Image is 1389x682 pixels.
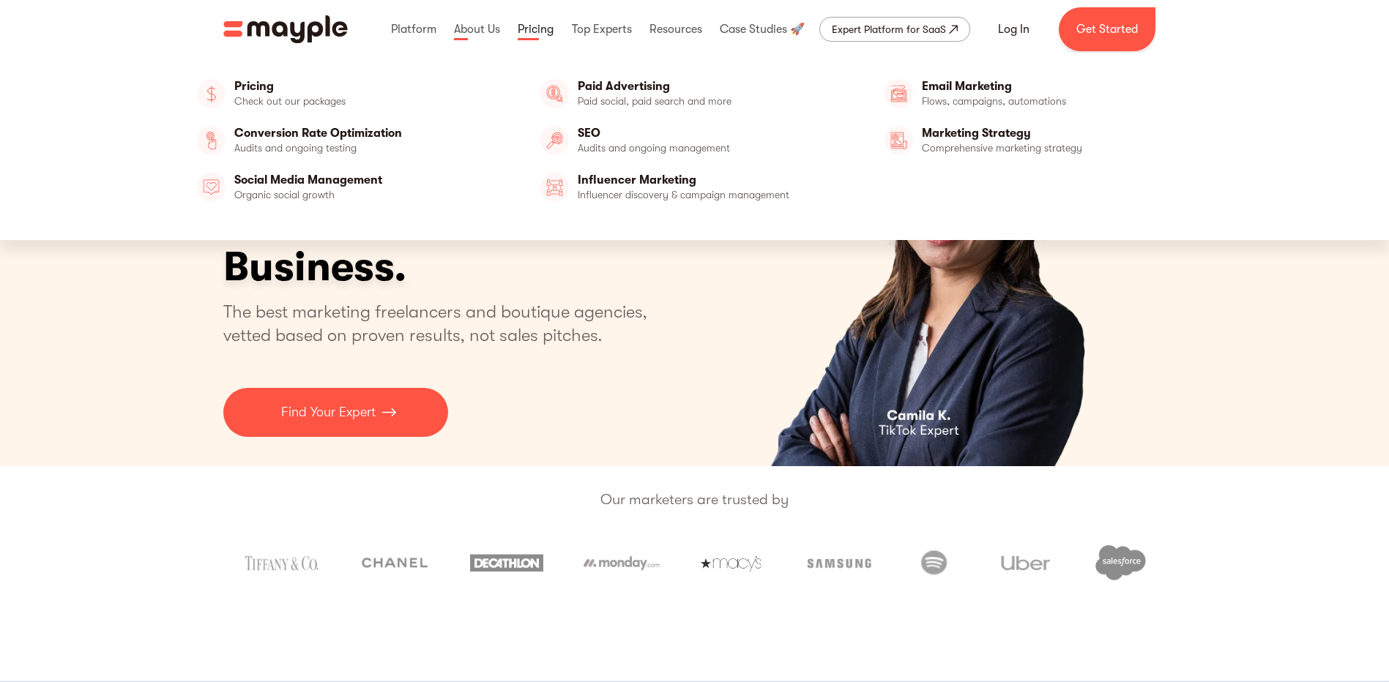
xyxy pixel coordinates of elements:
div: Resources [646,6,706,53]
p: Find Your Expert [281,402,376,422]
a: Expert Platform for SaaS [819,17,970,42]
a: Find Your Expert [223,388,448,437]
div: carousel [709,59,1166,466]
a: home [223,15,348,43]
div: 2 of 4 [709,59,1166,466]
img: Mayple logo [223,15,348,43]
a: Log In [980,12,1047,47]
div: Top Experts [568,6,636,53]
div: Pricing [514,6,557,53]
div: About Us [450,6,504,53]
p: The best marketing freelancers and boutique agencies, vetted based on proven results, not sales p... [223,300,665,347]
a: Get Started [1059,7,1155,51]
div: Expert Platform for SaaS [832,20,946,38]
div: Platform [387,6,440,53]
